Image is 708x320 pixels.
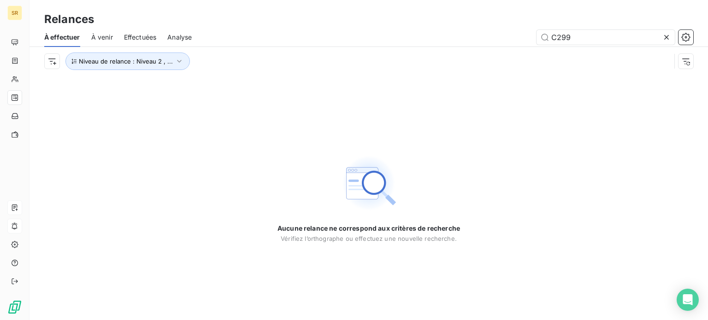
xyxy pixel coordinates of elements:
[91,33,113,42] span: À venir
[537,30,675,45] input: Rechercher
[44,33,80,42] span: À effectuer
[7,300,22,314] img: Logo LeanPay
[281,235,457,242] span: Vérifiez l’orthographe ou effectuez une nouvelle recherche.
[65,52,190,70] button: Niveau de relance : Niveau 2 , ...
[277,224,460,233] span: Aucune relance ne correspond aux critères de recherche
[7,6,22,20] div: SR
[124,33,157,42] span: Effectuées
[167,33,192,42] span: Analyse
[44,11,94,28] h3: Relances
[339,154,398,213] img: Empty state
[677,289,699,311] div: Open Intercom Messenger
[79,58,173,65] span: Niveau de relance : Niveau 2 , ...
